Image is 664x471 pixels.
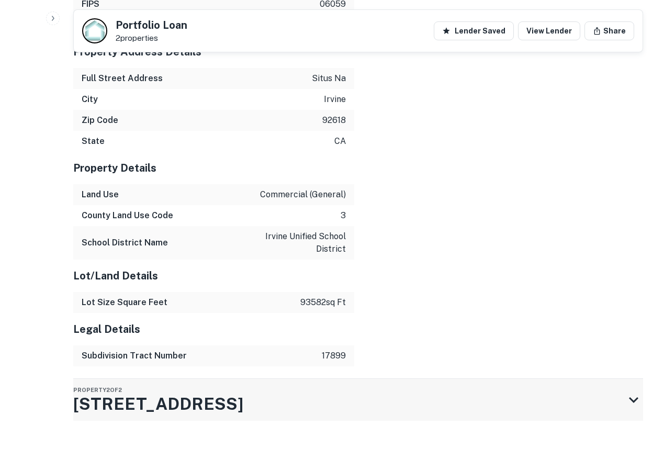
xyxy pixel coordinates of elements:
[82,93,98,106] h6: City
[73,160,354,176] h5: Property Details
[82,135,105,148] h6: State
[300,296,346,309] p: 93582 sq ft
[82,209,173,222] h6: County Land Use Code
[322,114,346,127] p: 92618
[584,21,634,40] button: Share
[312,72,346,85] p: situs na
[434,21,514,40] button: Lender Saved
[322,350,346,362] p: 17899
[82,114,118,127] h6: Zip Code
[82,188,119,201] h6: Land Use
[116,20,187,30] h5: Portfolio Loan
[252,230,346,255] p: irvine unified school district
[73,321,354,337] h5: Legal Details
[73,391,243,417] h3: [STREET_ADDRESS]
[334,135,346,148] p: ca
[73,379,643,421] div: Property2of2[STREET_ADDRESS]
[82,296,167,309] h6: Lot Size Square Feet
[612,387,664,438] iframe: Chat Widget
[116,33,187,43] p: 2 properties
[260,188,346,201] p: commercial (general)
[82,72,163,85] h6: Full Street Address
[82,237,168,249] h6: School District Name
[324,93,346,106] p: irvine
[82,350,187,362] h6: Subdivision Tract Number
[518,21,580,40] a: View Lender
[341,209,346,222] p: 3
[73,268,354,284] h5: Lot/Land Details
[73,387,122,393] span: Property 2 of 2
